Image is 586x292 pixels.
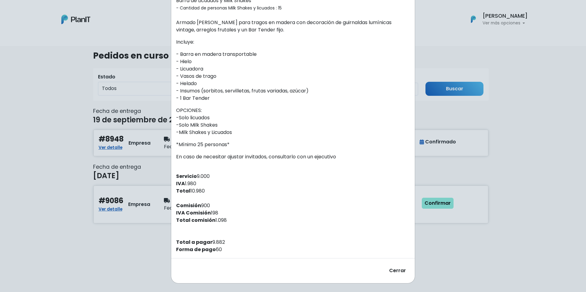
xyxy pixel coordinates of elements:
strong: IVA [176,180,185,187]
p: Armado [PERSON_NAME] para tragos en madera con decoración de guirnaldas lumínicas vintage, arregl... [176,19,410,34]
strong: Servicio [176,173,197,180]
p: *Mínimo 25 personas* [176,141,410,148]
strong: Comisión [176,202,201,209]
strong: Total a pagar [176,239,212,246]
p: Incluye: [176,38,410,46]
button: Cerrar [385,263,410,278]
p: - Barra en madera transportable - Hielo - Licuadora - Vasos de trago - Helado - Insumos (sorbitos... [176,51,410,102]
strong: Forma de pago [176,246,216,253]
strong: Total [176,187,190,194]
p: OPCIONES: -Solo licuados -Solo Milk Shakes -Milk Shakes y Licuados [176,107,410,136]
small: - Cantidad de personas Milk Shakes y licuados : 15 [176,5,282,11]
p: En caso de necesitar ajustar invitados, consultarlo con un ejecutivo [176,153,410,160]
div: ¿Necesitás ayuda? [31,6,88,18]
strong: Total comisión [176,217,215,224]
strong: IVA Comisión [176,209,211,216]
